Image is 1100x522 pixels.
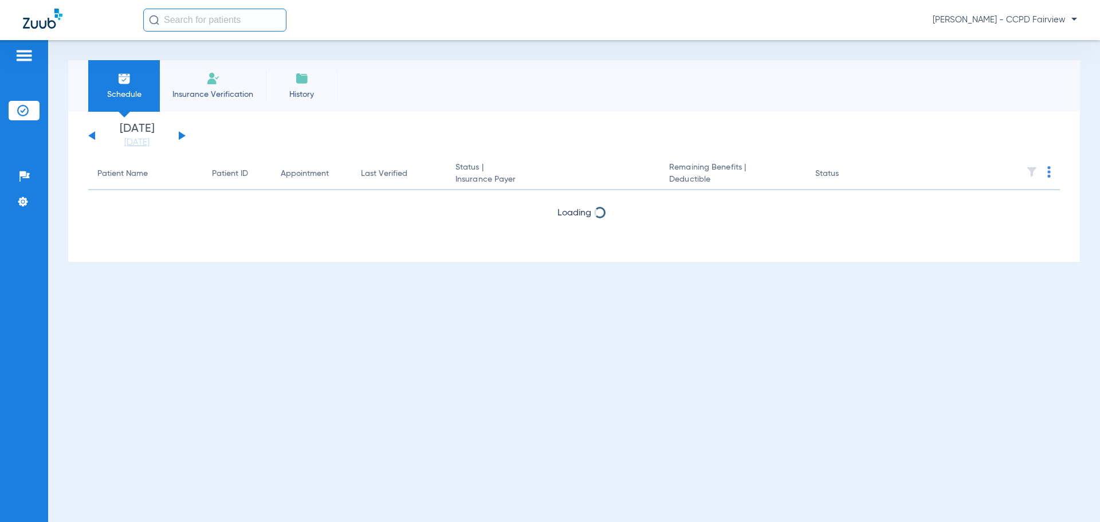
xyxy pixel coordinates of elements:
[361,168,437,180] div: Last Verified
[97,168,194,180] div: Patient Name
[212,168,248,180] div: Patient ID
[103,137,171,148] a: [DATE]
[274,89,329,100] span: History
[206,72,220,85] img: Manual Insurance Verification
[669,174,796,186] span: Deductible
[446,158,660,190] th: Status |
[23,9,62,29] img: Zuub Logo
[933,14,1077,26] span: [PERSON_NAME] - CCPD Fairview
[97,168,148,180] div: Patient Name
[557,209,591,218] span: Loading
[295,72,309,85] img: History
[806,158,883,190] th: Status
[281,168,343,180] div: Appointment
[660,158,806,190] th: Remaining Benefits |
[168,89,257,100] span: Insurance Verification
[281,168,329,180] div: Appointment
[103,123,171,148] li: [DATE]
[117,72,131,85] img: Schedule
[1047,166,1051,178] img: group-dot-blue.svg
[361,168,407,180] div: Last Verified
[15,49,33,62] img: hamburger-icon
[212,168,262,180] div: Patient ID
[1026,166,1038,178] img: filter.svg
[143,9,286,32] input: Search for patients
[149,15,159,25] img: Search Icon
[455,174,651,186] span: Insurance Payer
[97,89,151,100] span: Schedule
